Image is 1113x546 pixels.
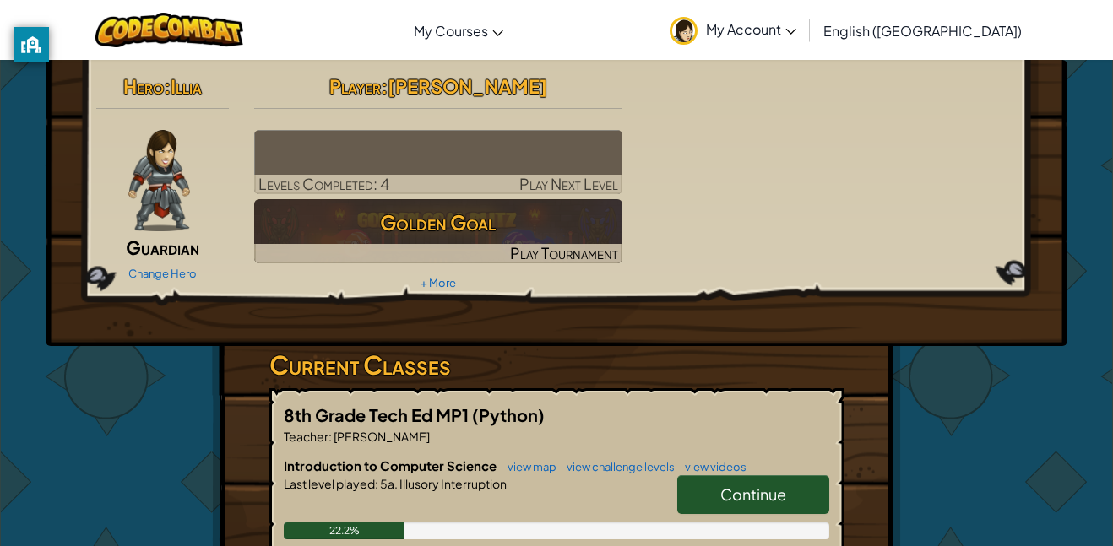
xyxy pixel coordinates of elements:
[95,13,243,47] img: CodeCombat logo
[388,74,547,98] span: [PERSON_NAME]
[398,476,507,491] span: Illusory Interruption
[332,429,430,444] span: [PERSON_NAME]
[254,203,623,241] h3: Golden Goal
[284,476,375,491] span: Last level played
[328,429,332,444] span: :
[823,22,1022,40] span: English ([GEOGRAPHIC_DATA])
[128,267,197,280] a: Change Hero
[558,460,675,473] a: view challenge levels
[254,199,623,263] a: Golden GoalPlay Tournament
[123,74,164,98] span: Hero
[720,484,786,504] span: Continue
[510,243,618,262] span: Play Tournament
[329,74,381,98] span: Player
[519,174,618,193] span: Play Next Level
[378,476,398,491] span: 5a.
[706,20,796,38] span: My Account
[421,276,456,289] a: + More
[670,17,698,45] img: avatar
[472,404,545,425] span: (Python)
[499,460,556,473] a: view map
[676,460,747,473] a: view videos
[269,346,844,384] h3: Current Classes
[284,429,328,444] span: Teacher
[661,3,805,57] a: My Account
[284,457,499,473] span: Introduction to Computer Science
[284,522,404,539] div: 22.2%
[254,199,623,263] img: Golden Goal
[414,22,488,40] span: My Courses
[284,404,472,425] span: 8th Grade Tech Ed MP1
[128,130,190,231] img: guardian-pose.png
[254,130,623,194] a: Play Next Level
[405,8,512,53] a: My Courses
[171,74,202,98] span: Illia
[258,174,389,193] span: Levels Completed: 4
[164,74,171,98] span: :
[14,27,49,62] button: privacy banner
[381,74,388,98] span: :
[126,235,199,259] span: Guardian
[375,476,378,491] span: :
[815,8,1030,53] a: English ([GEOGRAPHIC_DATA])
